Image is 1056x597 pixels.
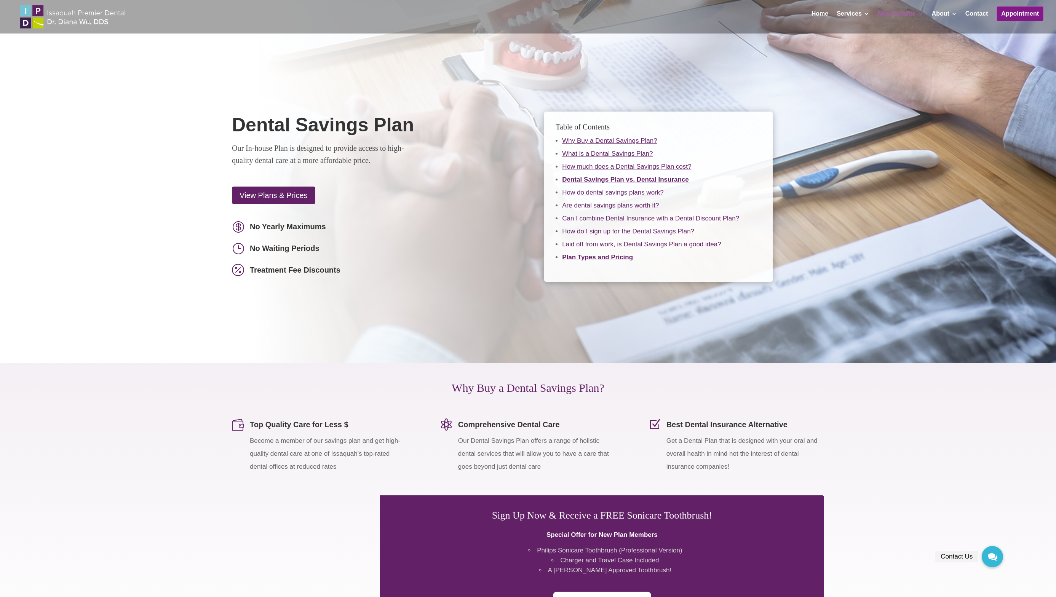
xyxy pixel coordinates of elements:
[932,11,957,34] a: About
[250,266,340,274] span: Treatment Fee Discounts
[556,123,761,134] h6: Table of Contents
[562,163,691,170] a: How much does a Dental Savings Plan cost?
[996,6,1044,21] a: Appointment
[562,137,657,144] a: Why Buy a Dental Savings Plan?
[562,189,663,196] a: How do dental savings plans work?
[562,150,653,157] a: What is a Dental Savings Plan?
[250,437,400,470] span: Become a member of our savings plan and get high-quality dental care at one of Issaquah’s top-rat...
[458,420,560,429] span: Comprehensive Dental Care
[232,220,244,233] span: 
[562,202,659,209] a: Are dental savings plans worth it?
[232,418,244,431] span: 
[232,142,422,170] h2: Our In-house Plan is designed to provide access to high-quality dental care at a more affordable ...
[562,176,689,183] a: Dental Savings Plan vs. Dental Insurance
[562,215,739,222] a: Can I combine Dental Insurance with a Dental Discount Plan?
[546,531,658,538] strong: Special Offer for New Plan Members
[250,244,320,252] span: No Waiting Periods
[232,242,244,254] span: }
[837,11,869,34] a: Services
[409,546,801,555] li: Philips Sonicare Toothbrush (Professional Version)
[562,254,633,261] a: Plan Types and Pricing
[562,228,694,235] a: How do I sign up for the Dental Savings Plan?
[409,565,801,575] li: A [PERSON_NAME] Approved Toothbrush!
[458,437,609,470] span: Our Dental Savings Plan offers a range of holistic dental services that will allow you to have a ...
[232,382,824,397] h1: Why Buy a Dental Savings Plan?
[878,11,923,34] a: New Patients
[232,264,244,276] span: 
[232,112,422,142] h1: Dental Savings Plan
[935,551,978,562] div: Contact Us
[812,11,828,34] a: Home
[562,241,721,248] a: Laid off from work, is Dental Savings Plan a good idea?
[982,546,1003,567] a: Contact Us
[440,418,452,431] span: 
[965,11,988,34] a: Contact
[649,418,661,431] span: Z
[666,420,788,429] span: Best Dental Insurance Alternative
[409,555,801,565] li: Charger and Travel Case Included
[250,420,348,429] span: Top Quality Care for Less $
[666,434,824,473] p: Get a Dental Plan that is designed with your oral and overall health in mind not the interest of ...
[232,187,315,204] a: View Plans & Prices
[403,511,801,524] h2: Sign Up Now & Receive a FREE Sonicare Toothbrush!
[250,222,326,231] span: No Yearly Maximums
